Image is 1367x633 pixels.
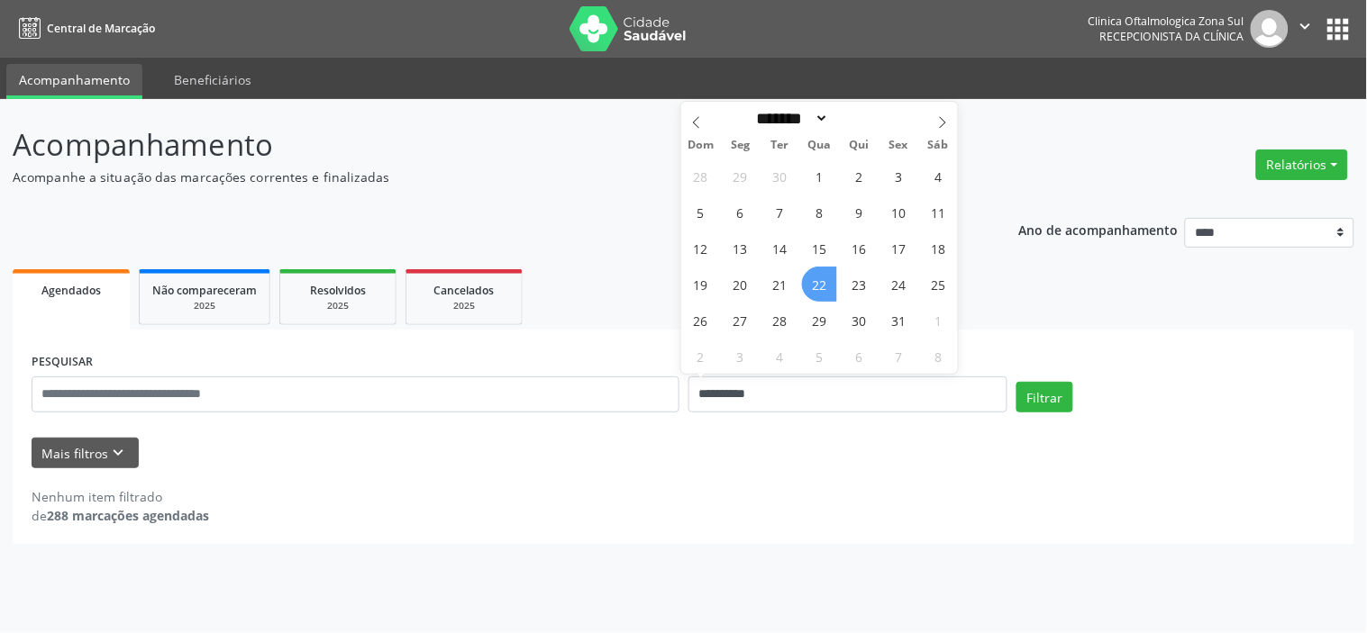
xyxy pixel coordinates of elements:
strong: 288 marcações agendadas [47,507,209,524]
i: keyboard_arrow_down [109,443,129,463]
span: Outubro 2, 2025 [842,158,877,194]
a: Acompanhamento [6,64,142,99]
label: PESQUISAR [32,348,93,376]
span: Outubro 12, 2025 [683,231,718,266]
p: Acompanhe a situação das marcações correntes e finalizadas [13,167,952,186]
span: Outubro 31, 2025 [881,303,916,338]
button: apps [1323,14,1354,45]
span: Novembro 2, 2025 [683,339,718,374]
div: 2025 [152,299,257,312]
span: Setembro 29, 2025 [723,158,758,194]
span: Outubro 18, 2025 [921,231,956,266]
span: Outubro 16, 2025 [842,231,877,266]
span: Outubro 14, 2025 [762,231,797,266]
p: Ano de acompanhamento [1019,218,1179,240]
span: Novembro 5, 2025 [802,339,837,374]
span: Recepcionista da clínica [1100,29,1244,44]
span: Outubro 1, 2025 [802,158,837,194]
span: Outubro 23, 2025 [842,267,877,302]
span: Não compareceram [152,283,257,298]
span: Outubro 20, 2025 [723,267,758,302]
span: Outubro 19, 2025 [683,267,718,302]
span: Outubro 27, 2025 [723,303,758,338]
span: Agendados [41,283,101,298]
select: Month [751,109,830,128]
span: Cancelados [434,283,495,298]
i:  [1296,16,1316,36]
span: Qui [839,140,879,151]
span: Qua [800,140,840,151]
button: Filtrar [1016,382,1073,412]
span: Outubro 6, 2025 [723,194,758,230]
span: Outubro 30, 2025 [842,303,877,338]
button: Mais filtroskeyboard_arrow_down [32,438,139,469]
span: Outubro 21, 2025 [762,267,797,302]
p: Acompanhamento [13,122,952,167]
span: Outubro 8, 2025 [802,194,837,230]
span: Outubro 28, 2025 [762,303,797,338]
span: Outubro 11, 2025 [921,194,956,230]
span: Outubro 3, 2025 [881,158,916,194]
span: Sex [879,140,918,151]
span: Outubro 26, 2025 [683,303,718,338]
a: Beneficiários [161,64,264,95]
div: Clinica Oftalmologica Zona Sul [1089,14,1244,29]
div: de [32,506,209,525]
div: 2025 [293,299,383,312]
img: img [1251,10,1289,48]
span: Resolvidos [310,283,366,298]
span: Seg [721,140,761,151]
span: Outubro 25, 2025 [921,267,956,302]
div: Nenhum item filtrado [32,487,209,506]
a: Central de Marcação [13,14,155,43]
span: Central de Marcação [47,21,155,36]
span: Outubro 7, 2025 [762,194,797,230]
span: Outubro 5, 2025 [683,194,718,230]
span: Outubro 17, 2025 [881,231,916,266]
button:  [1289,10,1323,48]
span: Novembro 8, 2025 [921,339,956,374]
span: Novembro 3, 2025 [723,339,758,374]
span: Dom [681,140,721,151]
span: Outubro 10, 2025 [881,194,916,230]
span: Outubro 13, 2025 [723,231,758,266]
span: Ter [761,140,800,151]
span: Setembro 28, 2025 [683,158,718,194]
span: Novembro 4, 2025 [762,339,797,374]
span: Outubro 9, 2025 [842,194,877,230]
span: Novembro 1, 2025 [921,303,956,338]
span: Novembro 6, 2025 [842,339,877,374]
span: Novembro 7, 2025 [881,339,916,374]
span: Outubro 24, 2025 [881,267,916,302]
span: Outubro 22, 2025 [802,267,837,302]
div: 2025 [419,299,509,312]
input: Year [829,109,889,128]
span: Outubro 15, 2025 [802,231,837,266]
span: Outubro 29, 2025 [802,303,837,338]
span: Outubro 4, 2025 [921,158,956,194]
span: Sáb [918,140,958,151]
span: Setembro 30, 2025 [762,158,797,194]
button: Relatórios [1256,149,1348,180]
